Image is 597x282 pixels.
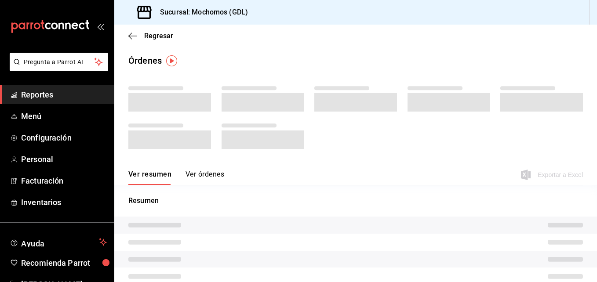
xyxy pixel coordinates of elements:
[21,89,107,101] span: Reportes
[128,32,173,40] button: Regresar
[21,132,107,144] span: Configuración
[153,7,248,18] h3: Sucursal: Mochomos (GDL)
[97,23,104,30] button: open_drawer_menu
[21,175,107,187] span: Facturación
[21,257,107,269] span: Recomienda Parrot
[128,195,583,206] p: Resumen
[6,64,108,73] a: Pregunta a Parrot AI
[21,237,95,247] span: Ayuda
[21,153,107,165] span: Personal
[128,170,171,185] button: Ver resumen
[128,54,162,67] div: Órdenes
[24,58,95,67] span: Pregunta a Parrot AI
[186,170,224,185] button: Ver órdenes
[21,110,107,122] span: Menú
[144,32,173,40] span: Regresar
[10,53,108,71] button: Pregunta a Parrot AI
[21,196,107,208] span: Inventarios
[166,55,177,66] img: Tooltip marker
[128,170,224,185] div: navigation tabs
